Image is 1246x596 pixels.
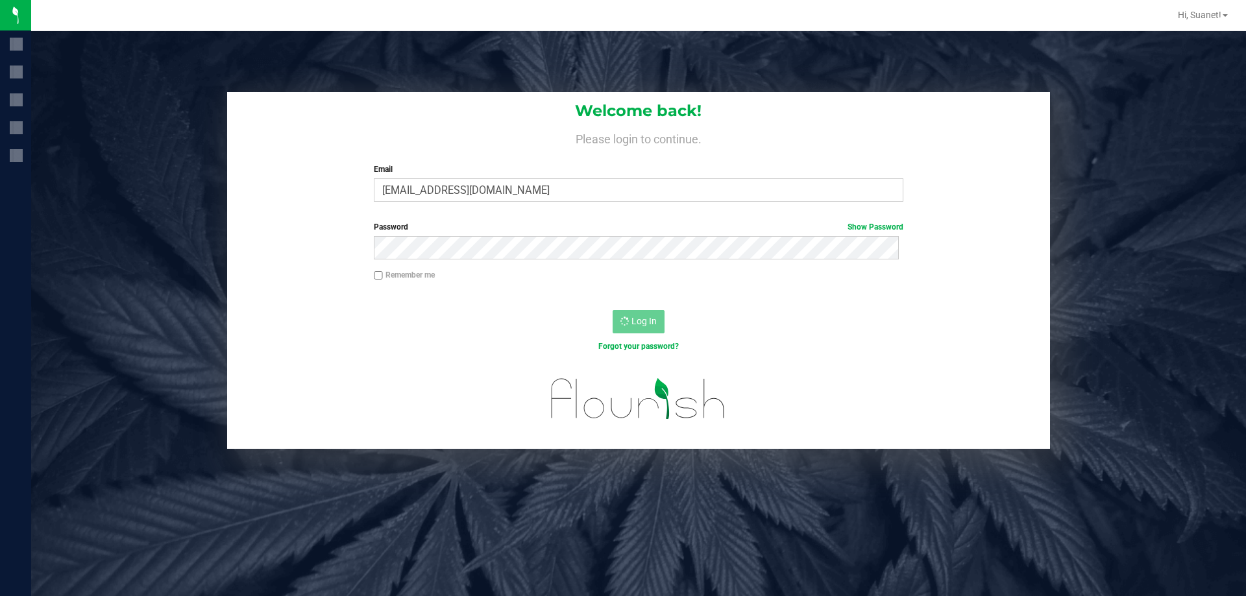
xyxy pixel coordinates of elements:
[374,163,903,175] label: Email
[631,316,657,326] span: Log In
[227,102,1050,119] h1: Welcome back!
[374,269,435,281] label: Remember me
[227,130,1050,145] h4: Please login to continue.
[848,222,903,232] a: Show Password
[374,271,383,280] input: Remember me
[535,366,741,432] img: flourish_logo.svg
[613,310,665,333] button: Log In
[374,222,408,232] span: Password
[598,342,679,351] a: Forgot your password?
[1178,10,1221,20] span: Hi, Suanet!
